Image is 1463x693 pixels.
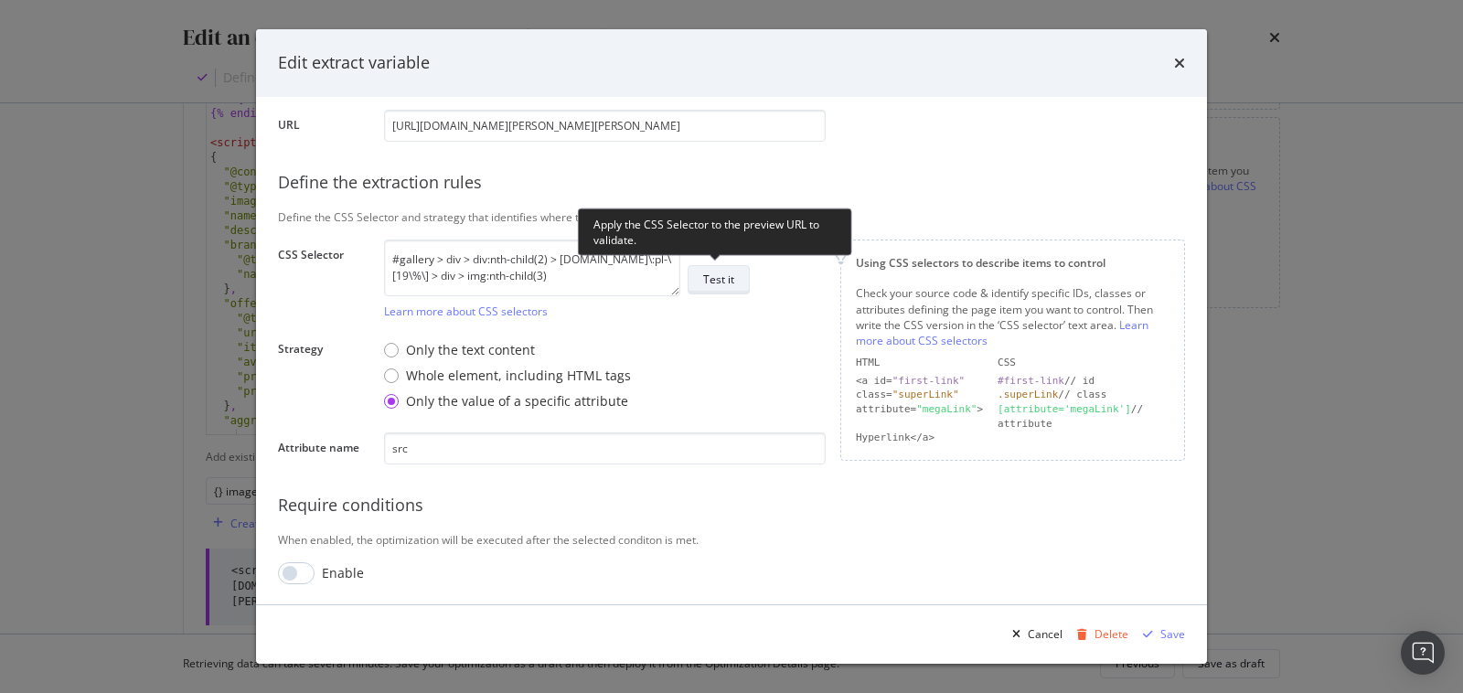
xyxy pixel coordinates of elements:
[856,402,983,431] div: attribute= >
[1070,620,1128,649] button: Delete
[278,117,369,137] label: URL
[384,110,826,142] input: https://www.example.com
[856,431,983,445] div: Hyperlink</a>
[578,208,852,255] div: Apply the CSS Selector to the preview URL to validate.
[998,388,1169,402] div: // class
[856,388,983,402] div: class=
[406,392,628,410] div: Only the value of a specific attribute
[1401,631,1445,675] div: Open Intercom Messenger
[892,389,959,400] div: "superLink"
[278,209,1185,225] div: Define the CSS Selector and strategy that identifies where to extract the variable from your page.
[256,29,1207,664] div: modal
[322,564,364,582] div: Enable
[278,171,1185,195] div: Define the extraction rules
[384,367,631,385] div: Whole element, including HTML tags
[703,272,734,287] div: Test it
[1160,626,1185,642] div: Save
[384,304,548,319] a: Learn more about CSS selectors
[998,356,1169,370] div: CSS
[856,255,1169,271] div: Using CSS selectors to describe items to control
[1095,626,1128,642] div: Delete
[1174,51,1185,75] div: times
[856,374,983,389] div: <a id=
[406,367,631,385] div: Whole element, including HTML tags
[384,341,631,359] div: Only the text content
[278,51,430,75] div: Edit extract variable
[1136,620,1185,649] button: Save
[1028,626,1063,642] div: Cancel
[892,375,965,387] div: "first-link"
[1005,620,1063,649] button: Cancel
[998,403,1131,415] div: [attribute='megaLink']
[278,494,1185,517] div: Require conditions
[998,375,1064,387] div: #first-link
[278,532,1185,548] div: When enabled, the optimization will be executed after the selected conditon is met.
[278,247,369,315] label: CSS Selector
[384,240,680,296] textarea: #gallery > div > div:nth-child(2) > [DOMAIN_NAME]\:pl-\[19\%\] > div > img:nth-child(3)
[406,341,535,359] div: Only the text content
[998,402,1169,431] div: // attribute
[998,389,1058,400] div: .superLink
[278,440,369,460] label: Attribute name
[278,341,369,413] label: Strategy
[856,317,1148,348] a: Learn more about CSS selectors
[384,392,631,410] div: Only the value of a specific attribute
[856,356,983,370] div: HTML
[856,285,1169,348] div: Check your source code & identify specific IDs, classes or attributes defining the page item you ...
[998,374,1169,389] div: // id
[688,265,750,294] button: Test it
[916,403,977,415] div: "megaLink"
